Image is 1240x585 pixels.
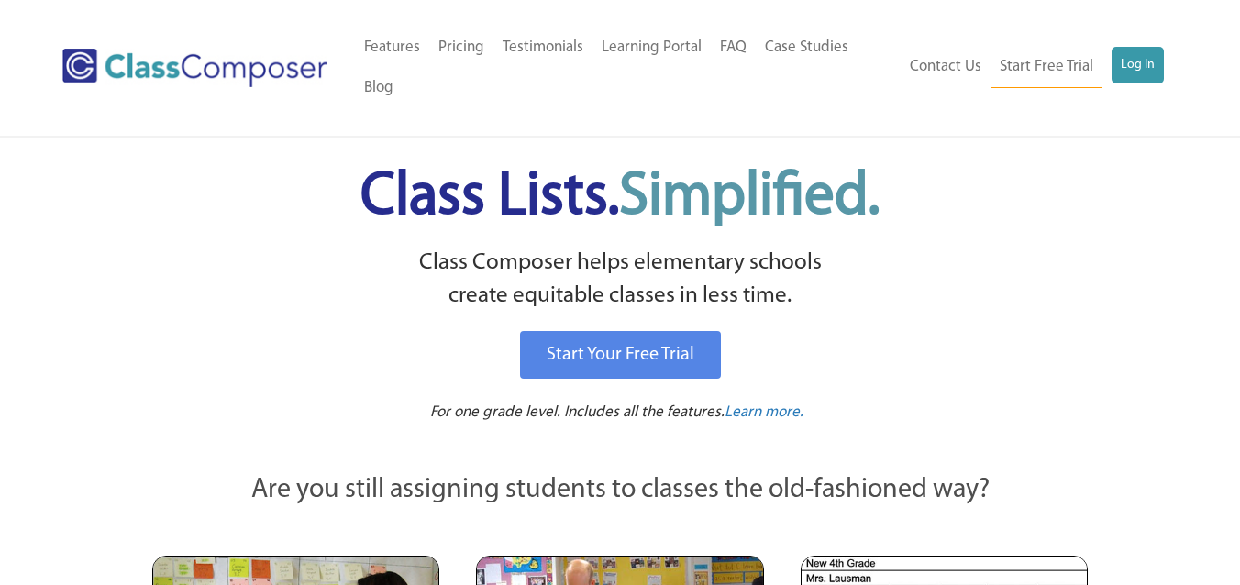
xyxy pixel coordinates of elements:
span: Start Your Free Trial [547,346,694,364]
span: Learn more. [725,404,803,420]
a: Features [355,28,429,68]
span: For one grade level. Includes all the features. [430,404,725,420]
nav: Header Menu [899,47,1164,88]
span: Class Lists. [360,168,880,227]
a: Learning Portal [592,28,711,68]
a: Learn more. [725,402,803,425]
a: Blog [355,68,403,108]
a: FAQ [711,28,756,68]
a: Case Studies [756,28,858,68]
span: Simplified. [619,168,880,227]
a: Log In [1112,47,1164,83]
a: Pricing [429,28,493,68]
nav: Header Menu [355,28,899,108]
a: Testimonials [493,28,592,68]
a: Contact Us [901,47,991,87]
p: Are you still assigning students to classes the old-fashioned way? [152,470,1088,511]
a: Start Free Trial [991,47,1102,88]
a: Start Your Free Trial [520,331,721,379]
p: Class Composer helps elementary schools create equitable classes in less time. [149,247,1091,314]
img: Class Composer [62,49,327,87]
